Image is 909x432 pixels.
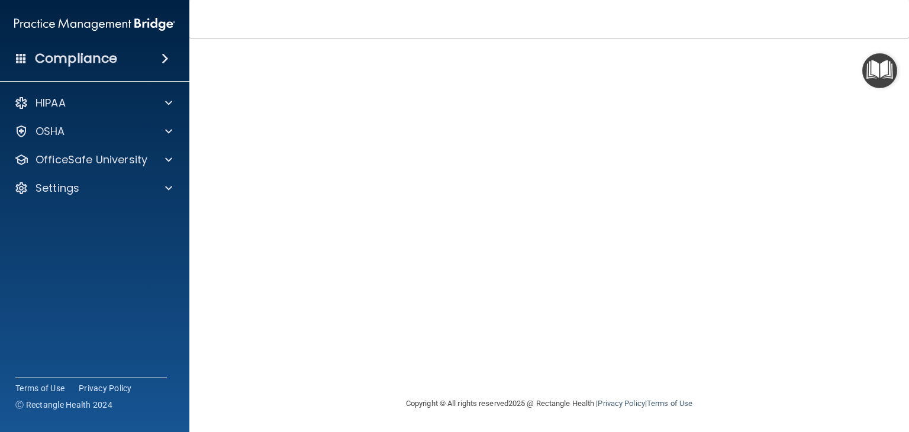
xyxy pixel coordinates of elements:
[647,399,692,408] a: Terms of Use
[333,385,765,423] div: Copyright © All rights reserved 2025 @ Rectangle Health | |
[14,124,172,138] a: OSHA
[79,382,132,394] a: Privacy Policy
[15,382,65,394] a: Terms of Use
[14,96,172,110] a: HIPAA
[14,153,172,167] a: OfficeSafe University
[36,181,79,195] p: Settings
[35,50,117,67] h4: Compliance
[36,96,66,110] p: HIPAA
[15,399,112,411] span: Ⓒ Rectangle Health 2024
[14,181,172,195] a: Settings
[36,124,65,138] p: OSHA
[598,399,644,408] a: Privacy Policy
[862,53,897,88] button: Open Resource Center
[14,12,175,36] img: PMB logo
[36,153,147,167] p: OfficeSafe University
